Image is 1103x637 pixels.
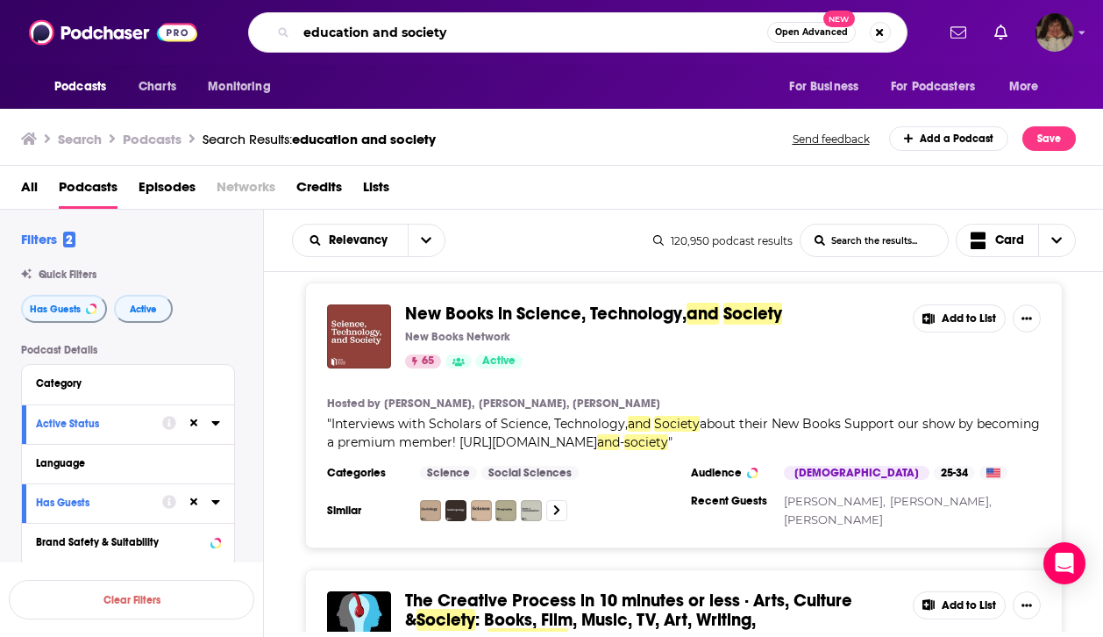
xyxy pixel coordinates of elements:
[943,18,973,47] a: Show notifications dropdown
[29,16,197,49] img: Podchaser - Follow, Share and Rate Podcasts
[1022,126,1076,151] button: Save
[405,330,510,344] p: New Books Network
[1013,304,1041,333] button: Show More Button
[21,231,75,247] h2: Filters
[203,131,436,147] a: Search Results:education and society
[36,377,209,390] div: Category
[21,295,107,323] button: Has Guests
[36,536,205,548] div: Brand Safety & Suitability
[420,466,477,480] a: Science
[408,225,445,256] button: open menu
[471,500,492,521] img: New Books in Science
[58,131,102,147] h3: Search
[775,28,848,37] span: Open Advanced
[691,494,770,508] h3: Recent Guests
[723,303,782,325] span: Society
[784,494,886,508] a: [PERSON_NAME],
[416,609,475,631] span: Society
[139,173,196,209] a: Episodes
[36,457,209,469] div: Language
[293,234,408,247] button: open menu
[997,70,1061,104] button: open menu
[1043,542,1085,584] div: Open Intercom Messenger
[889,126,1009,151] a: Add a Podcast
[130,304,157,314] span: Active
[36,372,220,394] button: Category
[203,131,436,147] div: Search Results:
[36,412,162,434] button: Active Status
[422,353,434,370] span: 65
[995,234,1024,247] span: Card
[784,466,929,480] div: [DEMOGRAPHIC_DATA]
[196,70,293,104] button: open menu
[292,131,436,147] span: education and society
[59,173,117,209] a: Podcasts
[475,354,523,369] a: Active
[21,344,235,356] p: Podcast Details
[913,591,1006,619] button: Add to List
[36,452,220,474] button: Language
[628,416,651,432] span: and
[784,512,883,526] a: [PERSON_NAME]
[139,75,176,99] span: Charts
[573,397,660,411] a: [PERSON_NAME]
[691,466,770,480] h3: Audience
[30,304,81,314] span: Has Guests
[495,500,516,521] a: New Books in Geography
[36,497,151,509] div: Has Guests
[445,500,466,521] img: New Books in Anthropology
[1009,75,1039,99] span: More
[208,75,270,99] span: Monitoring
[21,173,38,209] a: All
[9,580,254,619] button: Clear Filters
[405,590,852,631] span: The Creative Process in 10 minutes or less · Arts, Culture &
[1035,13,1074,52] button: Show profile menu
[36,418,151,430] div: Active Status
[331,416,628,432] span: Interviews with Scholars of Science, Technology,
[405,304,782,324] a: New Books in Science, Technology,andSociety
[327,304,391,369] img: New Books in Science, Technology, and Society
[296,173,342,209] a: Credits
[987,18,1014,47] a: Show notifications dropdown
[654,416,700,432] span: Society
[913,304,1006,333] button: Add to List
[420,500,441,521] img: New Books in Sociology
[789,75,858,99] span: For Business
[36,491,162,513] button: Has Guests
[934,466,975,480] div: 25-34
[36,531,220,553] button: Brand Safety & Suitability
[327,504,406,518] h3: Similar
[687,303,719,325] span: and
[39,268,96,281] span: Quick Filters
[292,224,445,257] h2: Choose List sort
[823,11,855,27] span: New
[787,132,875,147] button: Send feedback
[482,353,516,370] span: Active
[63,232,75,247] span: 2
[329,234,394,247] span: Relevancy
[42,70,129,104] button: open menu
[481,466,579,480] a: Social Sciences
[363,173,389,209] a: Lists
[777,70,880,104] button: open menu
[879,70,1000,104] button: open menu
[1035,13,1074,52] img: User Profile
[54,75,106,99] span: Podcasts
[1035,13,1074,52] span: Logged in as angelport
[956,224,1077,257] button: Choose View
[521,500,542,521] img: New Books in Communications
[114,295,173,323] button: Active
[1013,591,1041,619] button: Show More Button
